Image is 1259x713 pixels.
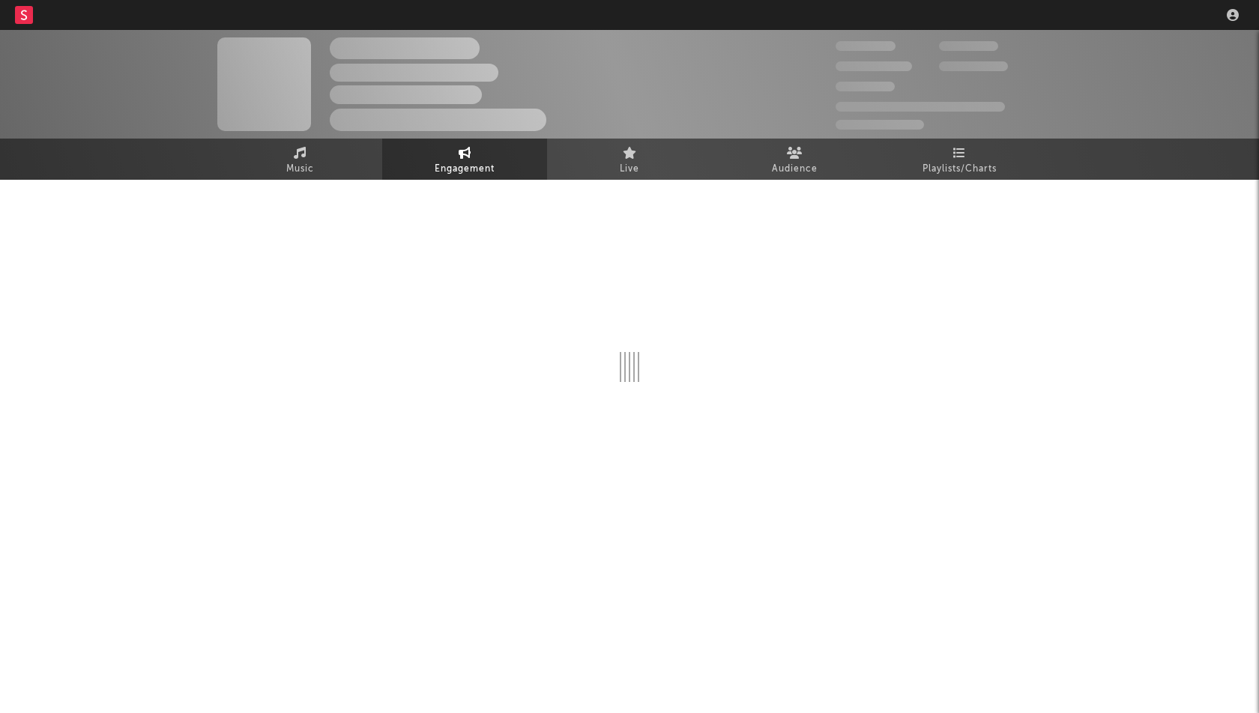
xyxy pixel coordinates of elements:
[836,102,1005,112] span: 50 000 000 Monthly Listeners
[217,139,382,180] a: Music
[547,139,712,180] a: Live
[939,41,998,51] span: 100 000
[435,160,495,178] span: Engagement
[772,160,818,178] span: Audience
[836,82,895,91] span: 100 000
[382,139,547,180] a: Engagement
[923,160,997,178] span: Playlists/Charts
[286,160,314,178] span: Music
[877,139,1042,180] a: Playlists/Charts
[836,41,896,51] span: 300 000
[939,61,1008,71] span: 1 000 000
[836,120,924,130] span: Jump Score: 85.0
[712,139,877,180] a: Audience
[620,160,639,178] span: Live
[836,61,912,71] span: 50 000 000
